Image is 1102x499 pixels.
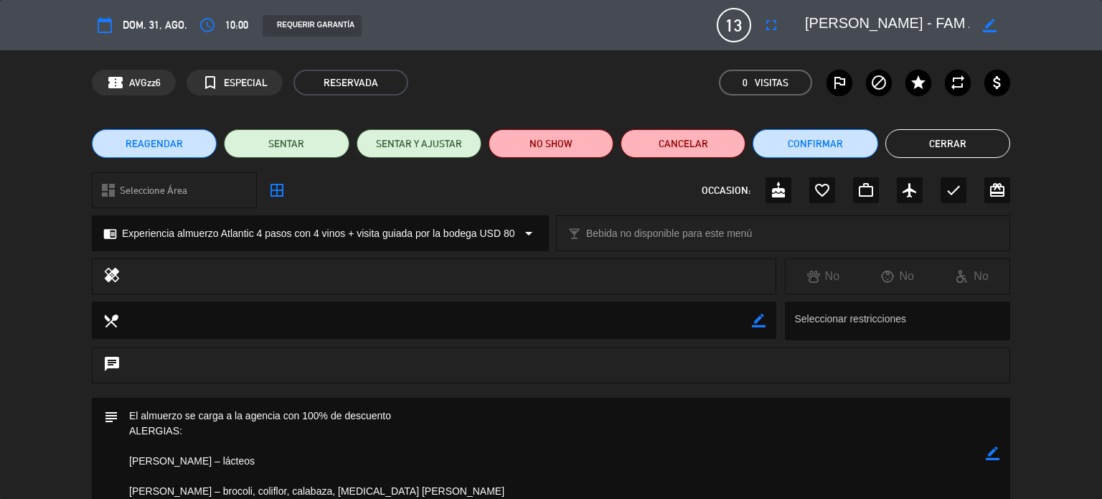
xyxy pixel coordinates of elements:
button: SENTAR [224,129,349,158]
i: card_giftcard [989,182,1006,199]
i: border_all [268,182,286,199]
i: healing [103,266,121,286]
i: favorite_border [814,182,831,199]
i: arrow_drop_down [520,225,537,242]
div: REQUERIR GARANTÍA [263,15,362,37]
div: No [786,267,860,286]
i: check [945,182,962,199]
i: outlined_flag [831,74,848,91]
div: No [935,267,1009,286]
i: access_time [199,17,216,34]
button: Confirmar [753,129,877,158]
div: No [860,267,935,286]
i: chrome_reader_mode [103,227,117,241]
em: Visitas [755,75,788,91]
button: REAGENDAR [92,129,217,158]
i: border_color [752,314,766,327]
i: turned_in_not [202,74,219,91]
span: dom. 31, ago. [123,17,187,34]
button: Cancelar [621,129,745,158]
i: chat [103,355,121,376]
i: attach_money [989,74,1006,91]
span: RESERVADA [293,70,408,95]
button: access_time [194,12,220,38]
span: REAGENDAR [126,136,183,151]
span: Bebida no disponible para este menú [586,225,752,242]
i: airplanemode_active [901,182,918,199]
span: 0 [743,75,748,91]
span: ESPECIAL [224,75,268,91]
span: Experiencia almuerzo Atlantic 4 pasos con 4 vinos + visita guiada por la bodega USD 80 [122,225,515,242]
button: fullscreen [758,12,784,38]
i: local_dining [103,312,118,328]
i: block [870,74,887,91]
button: Cerrar [885,129,1010,158]
i: star [910,74,927,91]
i: local_bar [568,227,581,241]
span: AVGzz6 [129,75,161,91]
button: calendar_today [92,12,118,38]
button: SENTAR Y AJUSTAR [357,129,481,158]
span: 13 [717,8,751,42]
i: border_color [986,447,999,460]
i: border_color [983,19,997,32]
span: OCCASION: [702,182,750,199]
span: Seleccione Área [120,182,187,199]
i: cake [770,182,787,199]
span: confirmation_number [107,74,124,91]
button: NO SHOW [489,129,613,158]
span: 10:00 [225,17,248,34]
i: repeat [949,74,966,91]
i: work_outline [857,182,875,199]
i: fullscreen [763,17,780,34]
i: calendar_today [96,17,113,34]
i: dashboard [100,182,117,199]
i: subject [103,409,118,424]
